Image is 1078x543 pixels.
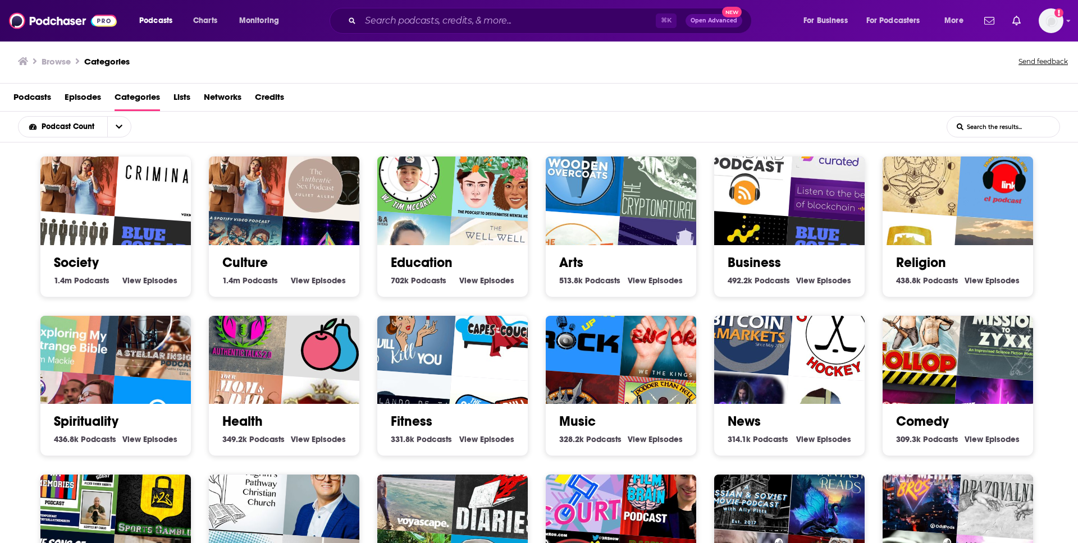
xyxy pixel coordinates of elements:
[451,126,548,223] img: Mental - The Podcast to Destigmatise Mental Health
[796,12,862,30] button: open menu
[728,275,790,286] a: 492.2k Business Podcasts
[648,434,683,444] span: Episodes
[131,12,187,30] button: open menu
[559,413,596,430] a: Music
[620,286,716,382] div: WTK: Encore
[896,434,958,444] a: 309.3k Comedy Podcasts
[620,126,716,223] div: The Cryptonaturalist
[193,279,290,375] img: Authentic Talks 2.0 with Shanta
[340,8,762,34] div: Search podcasts, credits, & more...
[391,275,446,286] a: 702k Education Podcasts
[25,279,121,375] img: Exploring My Strange Bible
[19,123,107,131] button: open menu
[459,434,514,444] a: View Fitness Episodes
[698,279,795,375] img: Bitcoin & Markets
[957,286,1053,382] img: Mission To Zyxx
[788,126,885,223] div: Blockchain Curated - Learn Bitcoin & Cryptocurrency From Investors + Experts
[965,275,1020,286] a: View Religion Episodes
[193,13,217,29] span: Charts
[965,275,983,286] span: View
[451,444,548,541] img: Darknet Diaries
[312,275,346,286] span: Episodes
[788,444,885,541] div: Finding Fantasy Reads
[459,434,478,444] span: View
[459,275,514,286] a: View Education Episodes
[42,123,98,131] span: Podcast Count
[143,434,177,444] span: Episodes
[139,13,172,29] span: Podcasts
[451,286,548,382] img: Capes On the Couch - Where Comics Get Counseling
[980,11,999,30] a: Show notifications dropdown
[896,275,921,286] span: 438.8k
[143,275,177,286] span: Episodes
[867,120,963,217] img: Caminhos Do Paganismo
[937,12,977,30] button: open menu
[628,434,683,444] a: View Music Episodes
[867,279,963,375] img: The Dollop with Dave Anthony and Gareth Reynolds
[530,120,627,217] img: Wooden Overcoats
[115,444,211,541] div: Menace 2 Picks Sports Gambling
[411,275,446,286] span: Podcasts
[559,275,583,286] span: 513.8k
[1039,8,1063,33] span: Logged in as jhutchinson
[222,413,263,430] a: Health
[728,275,752,286] span: 492.2k
[362,279,458,375] div: This Podcast Will Kill You
[54,413,118,430] a: Spirituality
[944,13,963,29] span: More
[115,126,211,223] div: Criminal
[559,434,622,444] a: 328.2k Music Podcasts
[530,438,627,535] img: 90s Court
[54,275,72,286] span: 1.4m
[896,254,946,271] a: Religion
[628,434,646,444] span: View
[391,413,432,430] a: Fitness
[239,13,279,29] span: Monitoring
[391,434,414,444] span: 331.8k
[628,275,683,286] a: View Arts Episodes
[586,434,622,444] span: Podcasts
[796,275,851,286] a: View Business Episodes
[362,438,458,535] div: Winging It Travel Podcast
[559,275,620,286] a: 513.8k Arts Podcasts
[957,444,1053,541] img: Opazovalnica
[1039,8,1063,33] img: User Profile
[859,12,937,30] button: open menu
[698,438,795,535] img: A Russian & Soviet Movie Podcast with Ally Pitts
[896,275,958,286] a: 438.8k Religion Podcasts
[620,444,716,541] img: The Film Brain Podcast
[1015,54,1071,70] button: Send feedback
[25,120,121,217] img: Your Mom & Dad
[193,438,290,535] div: Pilgrim's Pathway Ministries
[788,286,885,382] div: Off the Wall Hockey Show
[648,275,683,286] span: Episodes
[291,275,309,286] span: View
[115,286,211,382] img: A Stellar Insight
[283,126,380,223] div: Authentic Sex with Juliet Allen
[18,116,149,137] h2: Choose List sort
[84,56,130,67] a: Categories
[291,275,346,286] a: View Culture Episodes
[1039,8,1063,33] button: Show profile menu
[628,275,646,286] span: View
[417,434,452,444] span: Podcasts
[193,120,290,217] div: Your Mom & Dad
[222,275,240,286] span: 1.4m
[965,434,1020,444] a: View Comedy Episodes
[755,275,790,286] span: Podcasts
[222,434,285,444] a: 349.2k Health Podcasts
[480,434,514,444] span: Episodes
[204,88,241,111] a: Networks
[817,434,851,444] span: Episodes
[728,254,781,271] a: Business
[312,434,346,444] span: Episodes
[728,434,751,444] span: 314.1k
[698,120,795,217] img: The Bitcoin Standard Podcast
